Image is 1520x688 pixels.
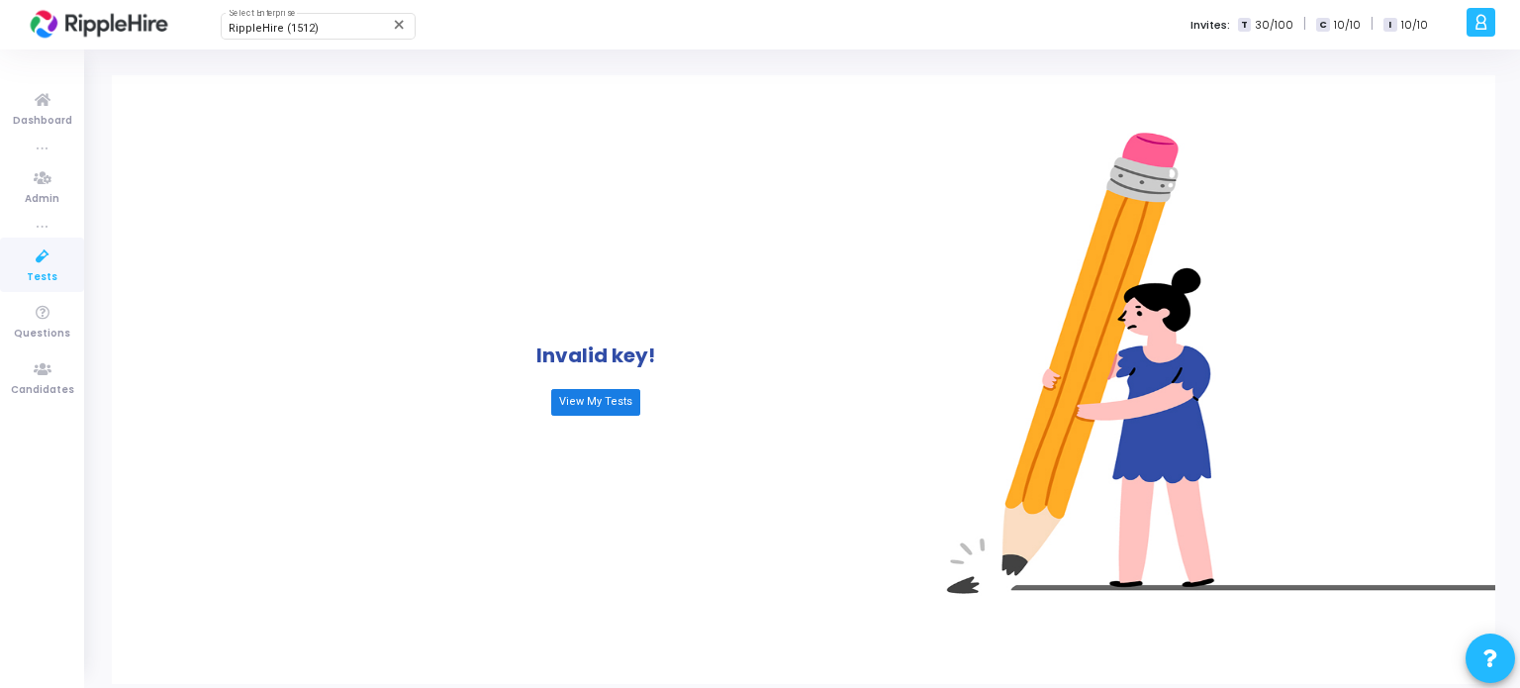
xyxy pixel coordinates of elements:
a: View My Tests [551,389,640,415]
span: Admin [25,191,59,208]
h1: Invalid key! [536,344,655,367]
span: Candidates [11,382,74,399]
span: T [1238,18,1251,33]
span: C [1316,18,1329,33]
span: I [1383,18,1396,33]
span: 10/10 [1401,17,1428,34]
mat-icon: Clear [392,17,408,33]
span: RippleHire (1512) [229,22,319,35]
span: 10/10 [1334,17,1361,34]
span: Questions [14,326,70,343]
span: 30/100 [1255,17,1293,34]
span: Tests [27,269,57,286]
label: Invites: [1190,17,1230,34]
span: | [1371,14,1374,35]
span: Dashboard [13,113,72,130]
img: logo [25,5,173,45]
span: | [1303,14,1306,35]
